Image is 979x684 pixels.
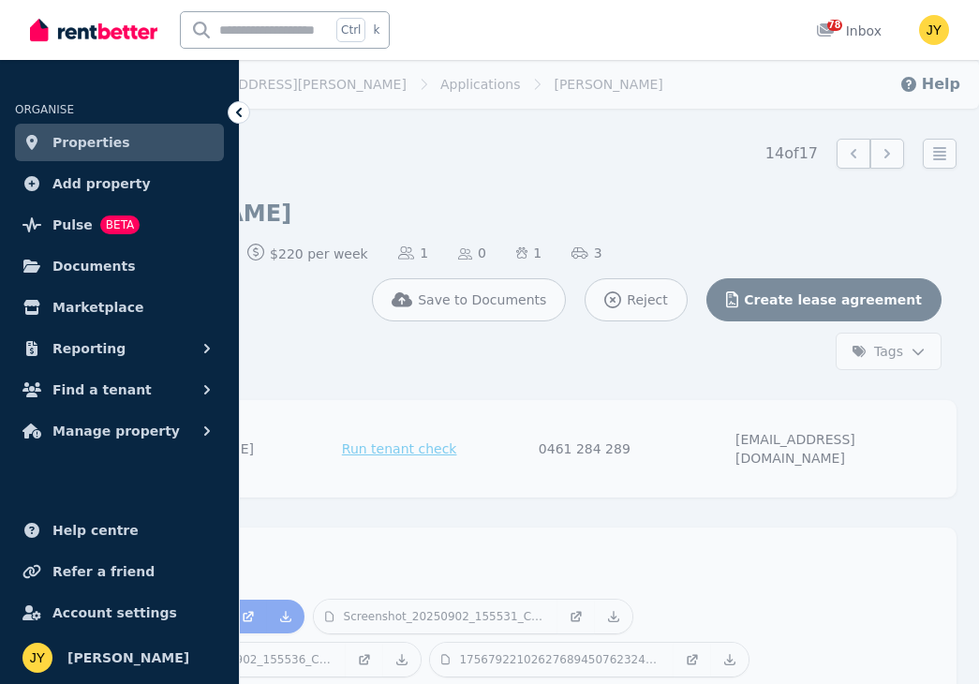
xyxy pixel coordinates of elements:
div: Inbox [816,22,882,40]
span: $220 per week [247,244,368,263]
span: Find a tenant [52,379,152,401]
div: 0461 284 289 [539,430,730,468]
h4: Attachments [101,546,938,584]
a: Open in new Tab [230,600,267,633]
a: Download Attachment [383,643,421,677]
span: 0 [458,244,486,262]
span: Reject [627,290,667,309]
div: [PERSON_NAME] [145,430,336,468]
a: 1756792210262768945076232448053.jpg [430,643,674,677]
div: [EMAIL_ADDRESS][DOMAIN_NAME] [735,430,927,468]
span: BETA [100,216,140,234]
span: 3 [571,244,601,262]
span: Save to Documents [418,290,546,309]
p: Screenshot_20250902_155531_Chrome.jpg [344,609,547,624]
nav: Breadcrumb [60,60,686,109]
img: JIAN YU [919,15,949,45]
button: Manage property [15,412,224,450]
button: Tags [836,333,942,370]
a: Documents [15,247,224,285]
span: 14 of 17 [765,142,818,165]
span: Run tenant check [342,439,457,458]
a: Help centre [15,512,224,549]
a: Applications [440,77,521,92]
a: Download Attachment [711,643,749,677]
a: Open in new Tab [674,643,711,677]
span: Marketplace [52,296,143,319]
a: Room [STREET_ADDRESS][PERSON_NAME] [126,77,407,92]
a: Properties [15,124,224,161]
span: 1 [398,244,428,262]
span: Properties [52,131,130,154]
span: Help centre [52,519,139,542]
a: PulseBETA [15,206,224,244]
a: Add property [15,165,224,202]
button: Find a tenant [15,371,224,409]
img: RentBetter [30,16,157,44]
span: 78 [827,20,842,31]
button: Reporting [15,330,224,367]
button: Help [899,73,960,96]
button: Create lease agreement [706,278,942,321]
span: 1 [516,244,541,262]
a: Refer a friend [15,553,224,590]
img: JIAN YU [22,643,52,673]
a: Download Attachment [267,600,304,633]
span: [PERSON_NAME] [67,647,189,669]
span: Reporting [52,337,126,360]
span: Ctrl [336,18,365,42]
a: Open in new Tab [557,600,595,633]
span: Create lease agreement [744,290,922,309]
a: Download Attachment [595,600,632,633]
span: Account settings [52,602,177,624]
button: Reject [585,278,687,321]
a: Open in new Tab [346,643,383,677]
span: Add property [52,172,151,195]
span: k [373,22,379,37]
span: Manage property [52,420,180,442]
a: Marketplace [15,289,224,326]
span: Documents [52,255,136,277]
a: Screenshot_20250902_155531_Chrome.jpg [314,600,557,633]
span: Tags [852,342,903,361]
p: 1756792210262768945076232448053.jpg [459,652,662,667]
span: ORGANISE [15,103,74,116]
span: Refer a friend [52,560,155,583]
span: [PERSON_NAME] [554,75,662,94]
a: Account settings [15,594,224,632]
span: Pulse [52,214,93,236]
button: Save to Documents [372,278,567,321]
